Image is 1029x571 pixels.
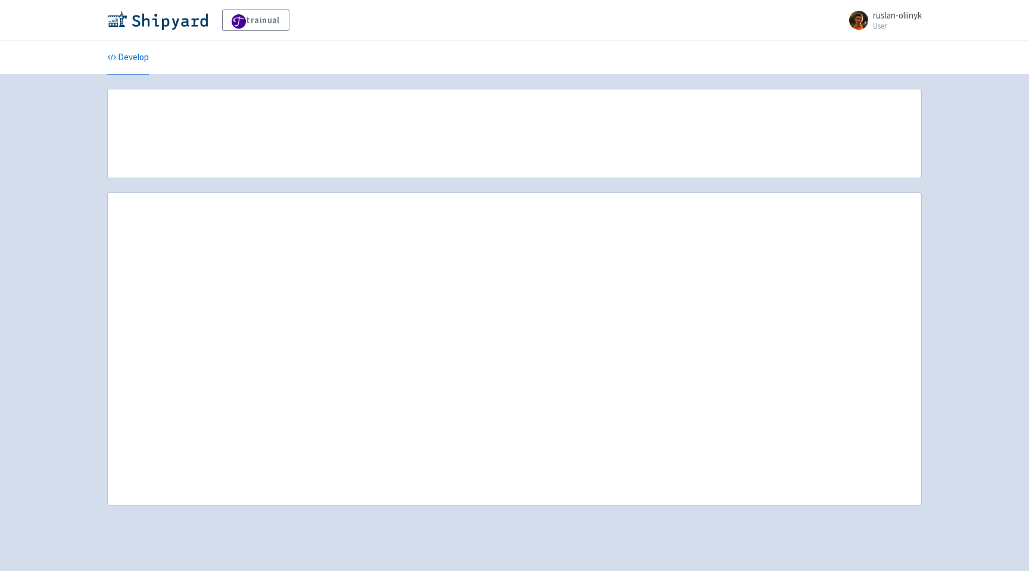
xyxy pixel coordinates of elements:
small: User [873,22,922,30]
a: trainual [222,10,289,31]
a: Develop [107,41,149,75]
img: Shipyard logo [107,11,208,30]
span: ruslan-oliinyk [873,10,922,21]
a: ruslan-oliinyk User [842,11,922,30]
